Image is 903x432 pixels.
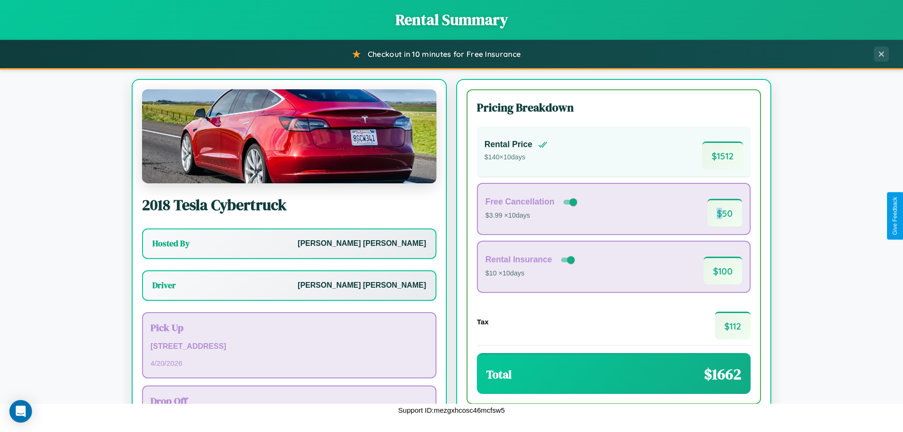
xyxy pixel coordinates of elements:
h3: Pick Up [150,321,428,334]
p: Support ID: mezgxhcosc46mcfsw5 [398,404,505,416]
h2: 2018 Tesla Cybertruck [142,195,436,215]
p: $10 × 10 days [485,267,577,280]
h3: Pricing Breakdown [477,100,751,115]
span: $ 112 [715,312,751,339]
img: Tesla Cybertruck [142,89,436,183]
h3: Drop Off [150,394,428,408]
h3: Total [486,367,512,382]
h4: Tax [477,318,489,326]
span: $ 100 [704,257,742,284]
h1: Rental Summary [9,9,894,30]
span: $ 50 [707,199,742,227]
h3: Hosted By [152,238,190,249]
p: [STREET_ADDRESS] [150,340,428,353]
p: 4 / 20 / 2026 [150,357,428,369]
span: $ 1512 [702,141,743,169]
p: $3.99 × 10 days [485,210,579,222]
div: Open Intercom Messenger [9,400,32,423]
p: [PERSON_NAME] [PERSON_NAME] [298,279,426,292]
h4: Free Cancellation [485,197,554,207]
div: Give Feedback [892,197,898,235]
span: Checkout in 10 minutes for Free Insurance [368,49,521,59]
span: $ 1662 [704,364,741,385]
h4: Rental Insurance [485,255,552,265]
h4: Rental Price [484,140,532,149]
p: [PERSON_NAME] [PERSON_NAME] [298,237,426,251]
h3: Driver [152,280,176,291]
p: $ 140 × 10 days [484,151,547,164]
